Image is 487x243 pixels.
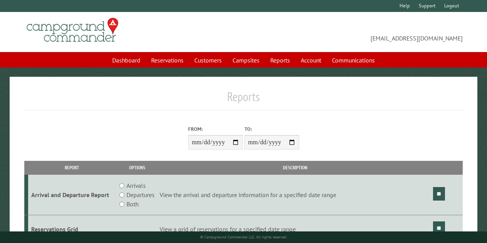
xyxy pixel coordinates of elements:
[228,53,264,67] a: Campsites
[158,161,432,174] th: Description
[126,190,155,199] label: Departures
[200,235,287,240] small: © Campground Commander LLC. All rights reserved.
[188,125,243,133] label: From:
[190,53,226,67] a: Customers
[28,161,116,174] th: Report
[244,125,299,133] label: To:
[244,21,463,43] span: [EMAIL_ADDRESS][DOMAIN_NAME]
[126,199,138,209] label: Both
[158,175,432,215] td: View the arrival and departure information for a specified date range
[327,53,379,67] a: Communications
[108,53,145,67] a: Dashboard
[147,53,188,67] a: Reservations
[24,89,463,110] h1: Reports
[24,15,121,45] img: Campground Commander
[296,53,326,67] a: Account
[28,175,116,215] td: Arrival and Departure Report
[266,53,295,67] a: Reports
[126,181,146,190] label: Arrivals
[116,161,158,174] th: Options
